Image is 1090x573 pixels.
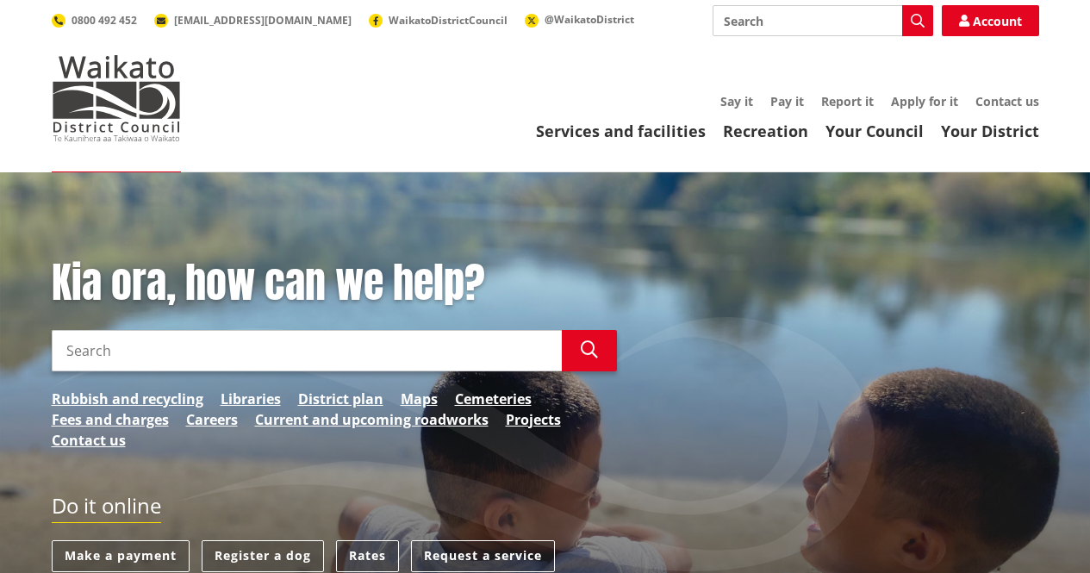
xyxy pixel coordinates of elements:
a: Account [942,5,1039,36]
a: @WaikatoDistrict [525,12,634,27]
a: Cemeteries [455,389,532,409]
span: 0800 492 452 [72,13,137,28]
a: WaikatoDistrictCouncil [369,13,508,28]
a: Maps [401,389,438,409]
a: Rates [336,540,399,572]
a: [EMAIL_ADDRESS][DOMAIN_NAME] [154,13,352,28]
a: Services and facilities [536,121,706,141]
span: @WaikatoDistrict [545,12,634,27]
a: Libraries [221,389,281,409]
a: Rubbish and recycling [52,389,203,409]
img: Waikato District Council - Te Kaunihera aa Takiwaa o Waikato [52,55,181,141]
a: Contact us [52,430,126,451]
a: Your Council [825,121,924,141]
a: Pay it [770,93,804,109]
span: WaikatoDistrictCouncil [389,13,508,28]
a: Make a payment [52,540,190,572]
input: Search input [713,5,933,36]
a: Register a dog [202,540,324,572]
a: Report it [821,93,874,109]
input: Search input [52,330,562,371]
a: Contact us [975,93,1039,109]
a: Projects [506,409,561,430]
a: Request a service [411,540,555,572]
a: 0800 492 452 [52,13,137,28]
a: Say it [720,93,753,109]
a: Fees and charges [52,409,169,430]
a: District plan [298,389,383,409]
h2: Do it online [52,494,161,524]
a: Current and upcoming roadworks [255,409,489,430]
a: Recreation [723,121,808,141]
a: Your District [941,121,1039,141]
a: Apply for it [891,93,958,109]
span: [EMAIL_ADDRESS][DOMAIN_NAME] [174,13,352,28]
a: Careers [186,409,238,430]
h1: Kia ora, how can we help? [52,258,617,308]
